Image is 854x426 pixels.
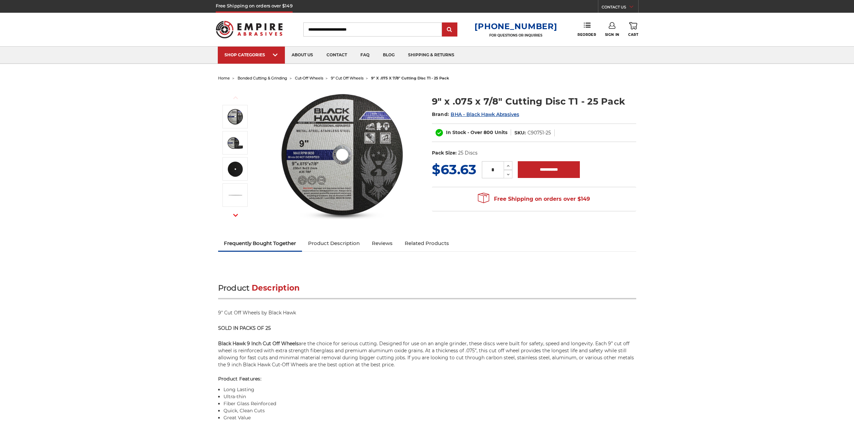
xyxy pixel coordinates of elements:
dt: SKU: [514,129,526,136]
h1: 9" x .075 x 7/8" Cutting Disc T1 - 25 Pack [432,95,636,108]
a: Cart [628,22,638,37]
span: Free Shipping on orders over $149 [478,192,590,206]
li: Ultra-thin [223,393,636,400]
a: contact [320,47,354,64]
img: 9 inch cut off disc with .075" thickness [227,187,244,203]
span: 9" x .075 x 7/8" cutting disc t1 - 25 pack [371,76,449,80]
span: Cart [628,33,638,37]
dt: Pack Size: [432,149,457,157]
img: 9" cutting wheel with 7/8" arbor hole [227,161,244,177]
span: In Stock [446,129,466,135]
a: bonded cutting & grinding [238,76,287,80]
p: are the choice for serious cutting. Designed for use on an angle grinder, these discs were built ... [218,340,636,368]
dd: 25 Discs [458,149,478,157]
a: shipping & returns [401,47,461,64]
span: - Over [467,129,482,135]
a: 9" cut off wheels [331,76,363,80]
img: 9 inch cutting discs [227,134,244,151]
span: Description [252,283,300,293]
input: Submit [443,23,456,37]
span: Brand: [432,111,449,117]
a: cut-off wheels [295,76,323,80]
a: faq [354,47,376,64]
strong: Black Hawk 9 Inch Cut Off Wheels [218,341,299,347]
a: blog [376,47,401,64]
a: Reorder [577,22,596,37]
a: Related Products [399,236,455,251]
a: BHA - Black Hawk Abrasives [451,111,519,117]
button: Previous [228,90,244,105]
span: Product [218,283,250,293]
p: 9" Cut Off Wheels by Black Hawk [218,309,636,316]
img: Empire Abrasives [216,16,283,43]
button: Next [228,208,244,223]
p: FOR QUESTIONS OR INQUIRIES [474,33,557,38]
span: $63.63 [432,161,476,178]
a: [PHONE_NUMBER] [474,21,557,31]
img: 9 inch cut off wheel [275,88,410,222]
li: Fiber Glass Reinforced [223,400,636,407]
a: about us [285,47,320,64]
li: Long Lasting [223,386,636,393]
li: Great Value [223,414,636,421]
dd: C90751-25 [528,129,551,136]
div: SHOP CATEGORIES [224,52,278,57]
span: Sign In [605,33,619,37]
strong: SOLD IN PACKS OF 25 [218,325,271,331]
span: Reorder [577,33,596,37]
span: Units [495,129,507,135]
img: 9 inch cut off wheel [227,108,244,125]
a: home [218,76,230,80]
h4: Product Features: [218,375,636,382]
a: Product Description [302,236,366,251]
span: 800 [484,129,493,135]
a: CONTACT US [602,3,638,13]
li: Quick, Clean Cuts [223,407,636,414]
a: Reviews [366,236,399,251]
a: Frequently Bought Together [218,236,302,251]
